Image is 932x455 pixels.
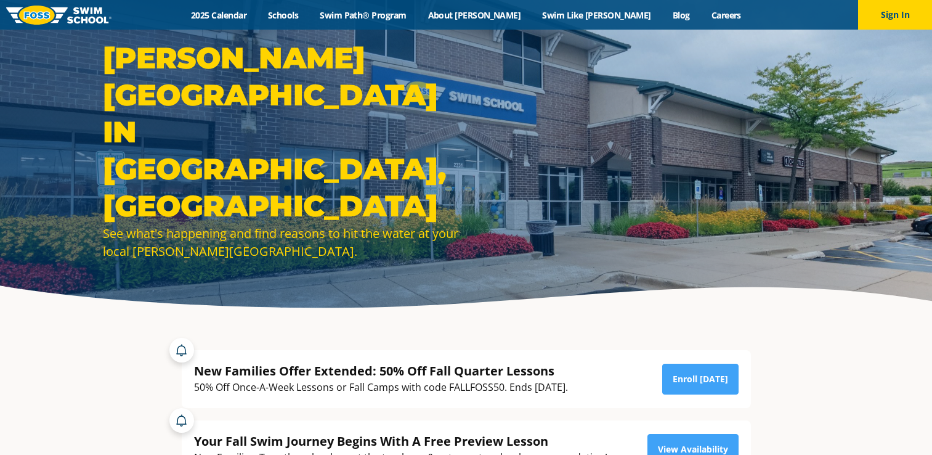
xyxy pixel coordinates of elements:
[417,9,532,21] a: About [PERSON_NAME]
[662,364,739,395] a: Enroll [DATE]
[194,433,607,449] div: Your Fall Swim Journey Begins With A Free Preview Lesson
[180,9,257,21] a: 2025 Calendar
[309,9,417,21] a: Swim Path® Program
[6,6,111,25] img: FOSS Swim School Logo
[194,379,568,396] div: 50% Off Once-A-Week Lessons or Fall Camps with code FALLFOSS50. Ends [DATE].
[662,9,700,21] a: Blog
[700,9,752,21] a: Careers
[257,9,309,21] a: Schools
[532,9,662,21] a: Swim Like [PERSON_NAME]
[194,363,568,379] div: New Families Offer Extended: 50% Off Fall Quarter Lessons
[103,39,460,224] h1: [PERSON_NAME][GEOGRAPHIC_DATA] in [GEOGRAPHIC_DATA], [GEOGRAPHIC_DATA]
[103,224,460,260] div: See what's happening and find reasons to hit the water at your local [PERSON_NAME][GEOGRAPHIC_DATA].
